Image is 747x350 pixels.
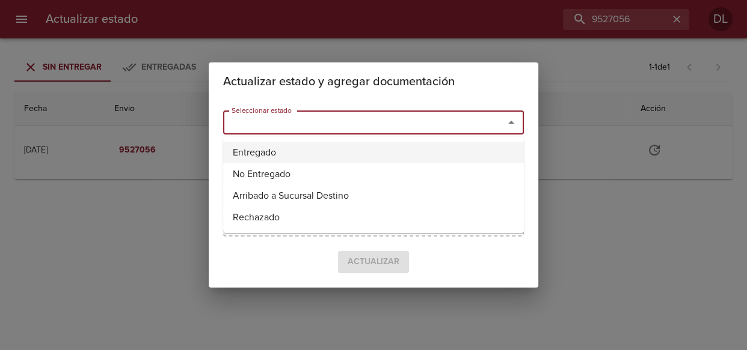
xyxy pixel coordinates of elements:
[338,251,409,273] span: Seleccione un estado para confirmar
[223,163,524,185] li: No Entregado
[223,185,524,207] li: Arribado a Sucursal Destino
[223,72,524,91] h2: Actualizar estado y agregar documentación
[223,142,524,163] li: Entregado
[223,207,524,228] li: Rechazado
[503,114,520,131] button: Close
